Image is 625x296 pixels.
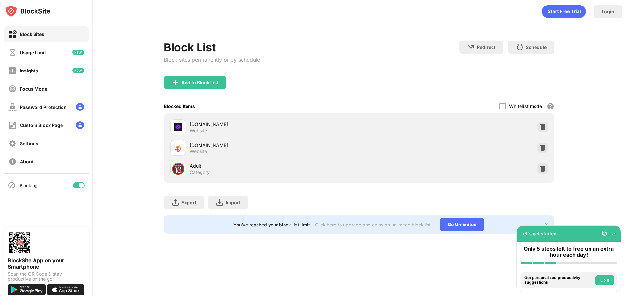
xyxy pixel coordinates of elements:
[164,57,260,63] div: Block sites permanently or by schedule
[72,50,84,55] img: new-icon.svg
[20,122,63,128] div: Custom Block Page
[610,230,617,237] img: omni-setup-toggle.svg
[164,103,195,109] div: Blocked Items
[440,218,484,231] div: Go Unlimited
[20,68,38,73] div: Insights
[521,246,617,258] div: Only 5 steps left to free up an extra hour each day!
[8,271,85,282] div: Scan the QR Code & stay productive on the go
[8,284,46,295] img: get-it-on-google-play.svg
[544,222,549,227] img: x-button.svg
[8,30,17,38] img: block-on.svg
[190,169,210,175] div: Category
[521,231,557,236] div: Let's get started
[595,275,614,285] button: Do it
[72,68,84,73] img: new-icon.svg
[181,200,196,205] div: Export
[20,86,47,92] div: Focus Mode
[190,128,207,134] div: Website
[8,48,17,57] img: time-usage-off.svg
[20,50,46,55] div: Usage Limit
[190,142,359,148] div: [DOMAIN_NAME]
[190,148,207,154] div: Website
[8,121,17,129] img: customize-block-page-off.svg
[477,45,495,50] div: Redirect
[174,123,182,131] img: favicons
[226,200,241,205] div: Import
[190,162,359,169] div: Adult
[190,121,359,128] div: [DOMAIN_NAME]
[8,139,17,148] img: settings-off.svg
[509,103,542,109] div: Whitelist mode
[8,181,16,189] img: blocking-icon.svg
[164,41,260,54] div: Block List
[524,276,593,285] div: Get personalized productivity suggestions
[181,80,218,85] div: Add to Block List
[76,121,84,129] img: lock-menu.svg
[20,183,38,188] div: Blocking
[8,85,17,93] img: focus-off.svg
[47,284,85,295] img: download-on-the-app-store.svg
[542,5,586,18] div: animation
[526,45,547,50] div: Schedule
[5,5,50,18] img: logo-blocksite.svg
[8,103,17,111] img: password-protection-off.svg
[8,67,17,75] img: insights-off.svg
[20,141,38,146] div: Settings
[174,144,182,152] img: favicons
[8,158,17,166] img: about-off.svg
[315,222,432,227] div: Click here to upgrade and enjoy an unlimited block list.
[602,9,614,14] div: Login
[8,231,31,254] img: options-page-qr-code.png
[601,230,608,237] img: eye-not-visible.svg
[20,32,44,37] div: Block Sites
[20,104,67,110] div: Password Protection
[20,159,34,164] div: About
[233,222,311,227] div: You’ve reached your block list limit.
[8,257,85,270] div: BlockSite App on your Smartphone
[171,162,185,175] div: 🔞
[76,103,84,111] img: lock-menu.svg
